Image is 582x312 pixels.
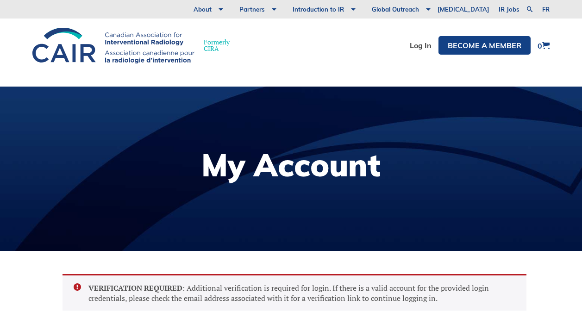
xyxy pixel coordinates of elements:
a: 0 [538,42,550,50]
a: Become a member [438,36,531,55]
a: FormerlyCIRA [32,28,239,63]
h1: My Account [201,150,381,181]
span: Formerly CIRA [204,39,230,52]
a: Log In [410,42,432,49]
img: CIRA [32,28,194,63]
li: : Additional verification is required for login. If there is a valid account for the provided log... [88,283,512,304]
strong: VERIFICATION REQUIRED [88,283,182,293]
a: fr [542,6,550,12]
